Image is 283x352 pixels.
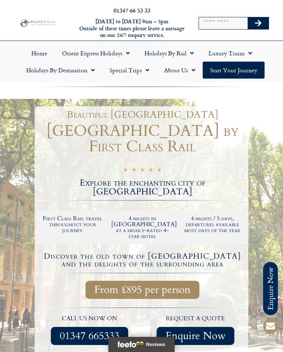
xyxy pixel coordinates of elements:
[38,252,247,268] h4: Discover the old town of [GEOGRAPHIC_DATA] and the delights of the surrounding area
[77,18,187,39] h6: [DATE] to [DATE] 9am – 5pm Outside of these times please leave a message on our 24/7 enquiry serv...
[55,45,137,62] a: Orient Express Holidays
[113,6,150,14] a: 01347 66 53 33
[165,331,226,341] span: Enquire Now
[36,179,248,196] h2: Explore the enchanting city of [GEOGRAPHIC_DATA]
[40,110,245,120] h1: Beautiful [GEOGRAPHIC_DATA]
[157,327,234,345] a: Enquire Now
[132,167,136,174] i: ★
[94,285,191,294] span: From £895 per person
[40,314,139,324] p: call us now on
[36,123,248,154] h1: [GEOGRAPHIC_DATA] by First Class Rail
[24,45,55,62] a: Home
[111,215,174,239] h2: 4 nights in [GEOGRAPHIC_DATA] at a highly-rated 4-star hotel
[102,62,157,79] a: Special Trips
[4,45,279,79] nav: Menu
[157,62,203,79] a: About Us
[41,215,104,233] h2: First Class Rail travel throughout your journey
[146,314,245,324] p: request a quote
[137,45,201,62] a: Holidays by Rail
[157,167,162,174] i: ★
[51,327,128,345] a: 01347 665333
[123,167,128,174] i: ★
[181,215,244,233] h2: 4 nights / 5 days, departures available most days of the year
[85,281,199,299] a: From £895 per person
[60,331,119,341] span: 01347 665333
[149,167,153,174] i: ★
[201,45,259,62] a: Luxury Trains
[248,17,269,29] button: Search
[19,18,57,28] img: Planet Rail Train Holidays Logo
[140,167,145,174] i: ★
[19,62,102,79] a: Holidays by Destination
[203,62,265,79] a: Start your Journey
[123,166,162,174] div: 5/5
